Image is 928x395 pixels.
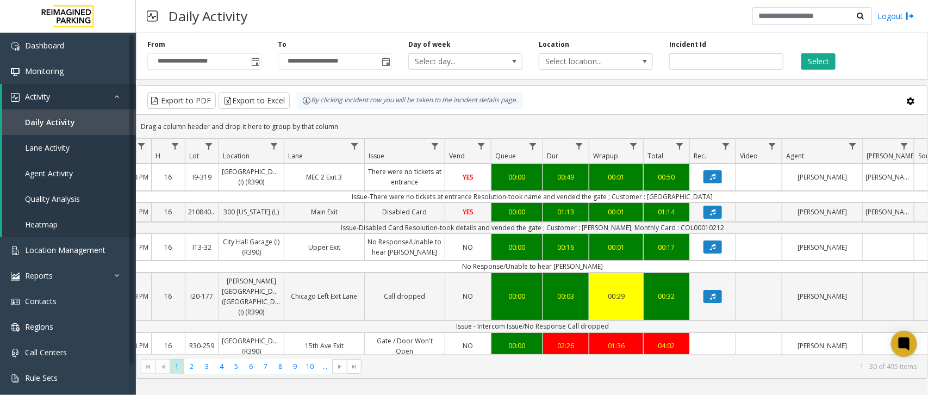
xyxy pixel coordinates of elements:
a: [PERSON_NAME] [782,239,862,255]
span: Page 8 [273,359,288,374]
span: Total [647,151,663,161]
span: Monitoring [25,66,64,76]
a: Rec. Filter Menu [719,139,733,153]
span: Page 7 [258,359,273,374]
span: Heatmap [25,219,58,230]
a: 16 [152,338,185,354]
div: 02:26 [546,341,586,351]
span: Quality Analysis [25,194,80,204]
a: Activity [2,84,136,109]
a: [GEOGRAPHIC_DATA] (I) (R390) [219,164,284,190]
a: Agent Filter Menu [845,139,860,153]
span: NO [463,243,474,252]
div: 04:02 [646,341,687,351]
a: 00:00 [491,288,543,304]
a: 04:02 [644,338,689,354]
span: YES [463,207,474,217]
img: 'icon' [11,374,20,383]
a: Issue Filter Menu [428,139,443,153]
a: NO [445,239,491,255]
img: 'icon' [11,93,20,102]
a: 00:00 [491,169,543,185]
div: 01:14 [646,207,687,217]
span: Agent [786,151,804,161]
div: Drag a column header and drop it here to group by that column [136,117,927,136]
a: NO [445,338,491,354]
button: Select [801,53,836,70]
span: Lot [189,151,199,161]
a: 00:00 [491,204,543,220]
span: Go to the last page [350,362,359,371]
span: Issue [369,151,384,161]
label: Location [539,40,569,50]
div: 00:01 [592,172,640,182]
div: Data table [136,139,927,354]
a: 15th Ave Exit [284,338,364,354]
a: 00:17 [644,239,689,255]
a: Wrapup Filter Menu [626,139,641,153]
label: From [147,40,165,50]
a: 16 [152,288,185,304]
img: 'icon' [11,298,20,306]
a: 300 [US_STATE] (L) [219,204,284,220]
a: I9-319 [185,169,219,185]
div: 00:17 [646,242,687,252]
a: 16 [152,169,185,185]
span: Go to the next page [335,362,344,371]
a: Quality Analysis [2,186,136,212]
span: Page 2 [184,359,199,374]
span: Call Centers [25,347,67,357]
span: Vend [449,151,465,161]
a: 00:29 [589,288,643,304]
label: Day of week [408,40,451,50]
a: Daily Activity [2,109,136,135]
a: 00:03 [543,288,589,304]
span: Video [740,151,758,161]
h3: Daily Activity [163,3,253,29]
img: 'icon' [11,67,20,76]
span: Wrapup [593,151,618,161]
span: Page 6 [244,359,258,374]
a: [PERSON_NAME] [863,169,914,185]
a: Video Filter Menu [765,139,780,153]
button: Export to PDF [147,92,216,109]
div: 00:03 [546,291,586,301]
span: Page 1 [170,359,184,374]
div: 00:00 [494,341,540,351]
a: Heatmap [2,212,136,237]
a: H Filter Menu [168,139,183,153]
a: 16 [152,239,185,255]
a: NO [445,288,491,304]
a: 00:00 [491,338,543,354]
a: 00:16 [543,239,589,255]
span: Rule Sets [25,373,58,383]
span: Agent Activity [25,168,73,178]
a: [PERSON_NAME] [782,204,862,220]
div: 00:01 [592,207,640,217]
span: Dur [547,151,558,161]
a: Dur Filter Menu [572,139,587,153]
span: Select day... [409,54,499,69]
span: Contacts [25,296,57,306]
span: Lane Activity [25,143,70,153]
span: [PERSON_NAME] [867,151,916,161]
a: 00:32 [644,288,689,304]
a: Disabled Card [365,204,445,220]
a: Vend Filter Menu [474,139,489,153]
a: I13-32 [185,239,219,255]
a: Date Filter Menu [134,139,149,153]
span: Reports [25,270,53,281]
a: Location Filter Menu [267,139,282,153]
a: R30-259 [185,338,219,354]
a: I20-177 [185,288,219,304]
a: Lane Activity [2,135,136,161]
span: Page 3 [200,359,214,374]
span: Page 10 [303,359,317,374]
a: 00:49 [543,169,589,185]
span: Page 5 [229,359,244,374]
a: [PERSON_NAME][GEOGRAPHIC_DATA] ([GEOGRAPHIC_DATA]) (I) (R390) [219,273,284,320]
span: Daily Activity [25,117,75,127]
span: Rec. [694,151,706,161]
span: NO [463,341,474,350]
a: 01:14 [644,204,689,220]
